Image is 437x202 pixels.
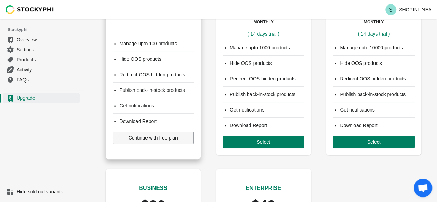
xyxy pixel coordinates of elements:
[340,122,414,129] li: Download Report
[129,135,178,141] span: Continue with free plan
[230,60,304,67] li: Hide OOS products
[8,26,83,33] span: Stockyphi
[230,106,304,113] li: Get notifications
[257,139,270,145] span: Select
[17,95,78,102] span: Upgrade
[139,185,167,191] span: BUSINESS
[230,44,304,51] li: Manage upto 1000 products
[3,75,80,85] a: FAQs
[340,106,414,113] li: Get notifications
[358,31,390,37] span: ( 14 days trial )
[3,93,80,103] a: Upgrade
[414,179,432,197] div: Open chat
[340,60,414,67] li: Hide OOS products
[120,87,194,94] li: Publish back-in-stock products
[17,46,78,53] span: Settings
[17,76,78,83] span: FAQs
[120,118,194,125] li: Download Report
[120,71,194,78] li: Redirect OOS hidden products
[120,40,194,47] li: Manage upto 100 products
[6,5,54,14] img: Stockyphi
[3,65,80,75] a: Activity
[253,19,273,25] h3: MONTHLY
[3,45,80,55] a: Settings
[3,35,80,45] a: Overview
[17,36,78,43] span: Overview
[113,132,194,144] button: Continue with free plan
[340,44,414,51] li: Manage upto 10000 products
[223,136,304,148] button: Select
[120,102,194,109] li: Get notifications
[120,56,194,62] li: Hide OOS products
[17,66,78,73] span: Activity
[230,75,304,82] li: Redirect OOS hidden products
[340,75,414,82] li: Redirect OOS hidden products
[382,3,434,17] button: Avatar with initials SSHOPINLINEA
[17,188,78,195] span: Hide sold out variants
[230,122,304,129] li: Download Report
[399,7,431,12] p: SHOPINLINEA
[3,55,80,65] a: Products
[389,7,393,13] text: S
[230,91,304,98] li: Publish back-in-stock products
[340,91,414,98] li: Publish back-in-stock products
[333,136,414,148] button: Select
[367,139,380,145] span: Select
[364,19,384,25] h3: MONTHLY
[385,4,396,15] span: Avatar with initials S
[246,185,281,191] span: ENTERPRISE
[3,187,80,196] a: Hide sold out variants
[247,31,279,37] span: ( 14 days trial )
[17,56,78,63] span: Products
